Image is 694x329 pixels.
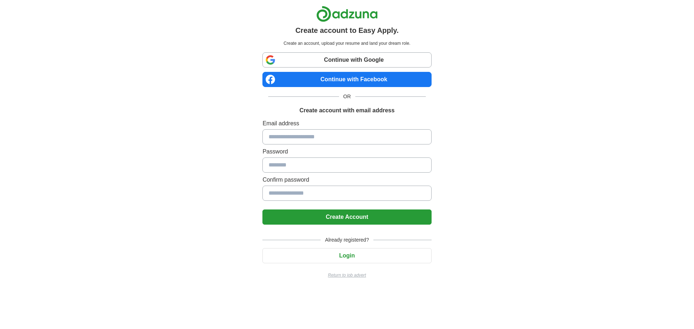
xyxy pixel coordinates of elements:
a: Continue with Facebook [262,72,431,87]
h1: Create account to Easy Apply. [295,25,399,36]
label: Confirm password [262,176,431,184]
a: Continue with Google [262,52,431,68]
span: OR [339,93,355,100]
button: Login [262,248,431,263]
span: Already registered? [321,236,373,244]
p: Create an account, upload your resume and land your dream role. [264,40,430,47]
h1: Create account with email address [299,106,394,115]
button: Create Account [262,209,431,225]
label: Password [262,147,431,156]
a: Login [262,252,431,259]
img: Adzuna logo [316,6,378,22]
label: Email address [262,119,431,128]
a: Return to job advert [262,272,431,278]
